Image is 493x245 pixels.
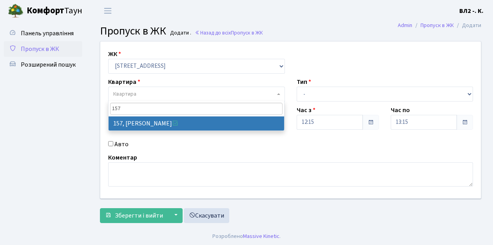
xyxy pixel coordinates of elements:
[98,4,118,17] button: Переключити навігацію
[21,60,76,69] span: Розширений пошук
[4,57,82,73] a: Розширений пошук
[108,153,137,162] label: Коментар
[108,49,121,59] label: ЖК
[4,41,82,57] a: Пропуск в ЖК
[21,29,74,38] span: Панель управління
[27,4,64,17] b: Комфорт
[212,232,281,241] div: Розроблено .
[113,90,136,98] span: Квартира
[243,232,279,240] a: Massive Kinetic
[297,105,315,115] label: Час з
[115,211,163,220] span: Зберегти і вийти
[459,6,484,16] a: ВЛ2 -. К.
[169,30,191,36] small: Додати .
[184,208,229,223] a: Скасувати
[8,3,24,19] img: logo.png
[21,45,59,53] span: Пропуск в ЖК
[109,116,285,131] li: 157, [PERSON_NAME]
[4,25,82,41] a: Панель управління
[386,17,493,34] nav: breadcrumb
[454,21,481,30] li: Додати
[297,77,311,87] label: Тип
[114,140,129,149] label: Авто
[459,7,484,15] b: ВЛ2 -. К.
[100,23,166,39] span: Пропуск в ЖК
[398,21,412,29] a: Admin
[27,4,82,18] span: Таун
[108,77,140,87] label: Квартира
[420,21,454,29] a: Пропуск в ЖК
[391,105,410,115] label: Час по
[231,29,263,36] span: Пропуск в ЖК
[100,208,168,223] button: Зберегти і вийти
[195,29,263,36] a: Назад до всіхПропуск в ЖК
